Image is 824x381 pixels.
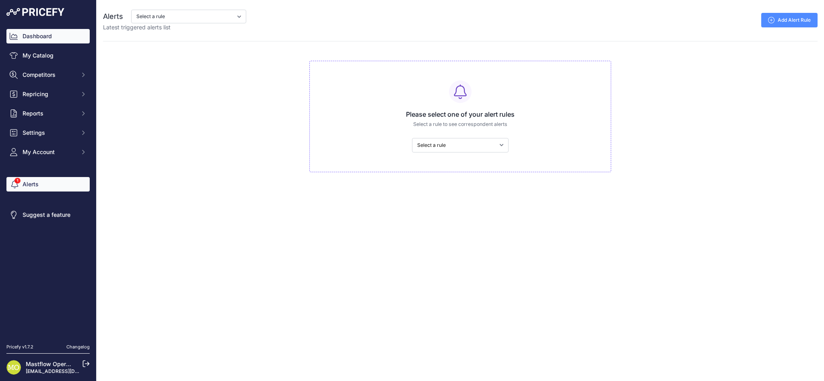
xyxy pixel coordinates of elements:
[26,360,76,367] a: Mastflow Operator
[6,68,90,82] button: Competitors
[103,23,246,31] p: Latest triggered alerts list
[6,126,90,140] button: Settings
[6,106,90,121] button: Reports
[103,12,123,21] span: Alerts
[6,177,90,192] a: Alerts
[6,344,33,350] div: Pricefy v1.7.2
[6,208,90,222] a: Suggest a feature
[6,29,90,334] nav: Sidebar
[23,129,75,137] span: Settings
[23,90,75,98] span: Repricing
[6,8,64,16] img: Pricefy Logo
[66,344,90,350] a: Changelog
[316,121,604,128] p: Select a rule to see correspondent alerts
[23,148,75,156] span: My Account
[6,48,90,63] a: My Catalog
[6,145,90,159] button: My Account
[23,109,75,117] span: Reports
[6,29,90,43] a: Dashboard
[761,13,818,27] a: Add Alert Rule
[316,109,604,119] h3: Please select one of your alert rules
[23,71,75,79] span: Competitors
[26,368,110,374] a: [EMAIL_ADDRESS][DOMAIN_NAME]
[6,87,90,101] button: Repricing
